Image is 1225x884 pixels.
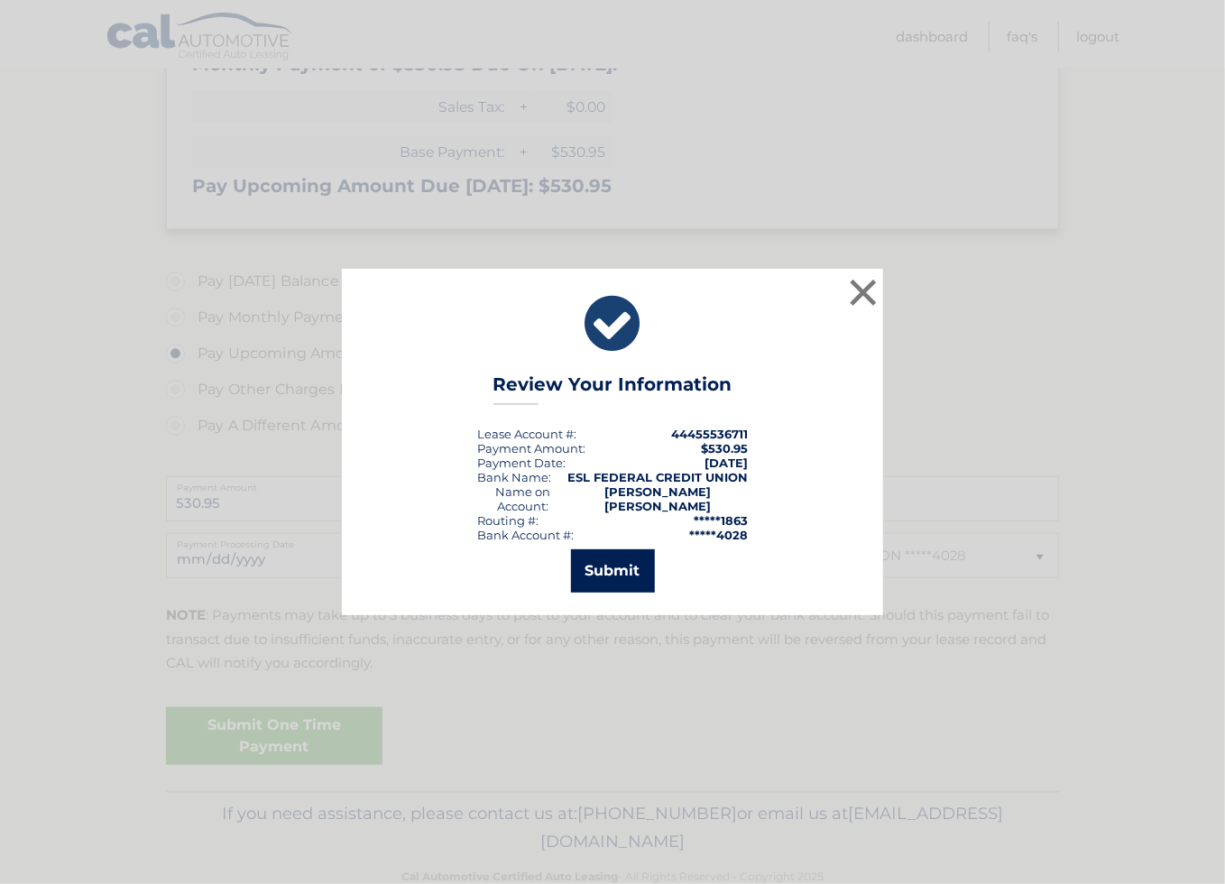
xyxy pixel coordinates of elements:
[845,274,881,310] button: ×
[705,456,748,470] span: [DATE]
[571,549,655,593] button: Submit
[493,373,732,405] h3: Review Your Information
[477,456,563,470] span: Payment Date
[604,484,711,513] strong: [PERSON_NAME] [PERSON_NAME]
[477,484,568,513] div: Name on Account:
[701,441,748,456] span: $530.95
[477,513,539,528] div: Routing #:
[477,470,551,484] div: Bank Name:
[477,456,566,470] div: :
[477,441,585,456] div: Payment Amount:
[477,528,574,542] div: Bank Account #:
[671,427,748,441] strong: 44455536711
[567,470,748,484] strong: ESL FEDERAL CREDIT UNION
[477,427,576,441] div: Lease Account #:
